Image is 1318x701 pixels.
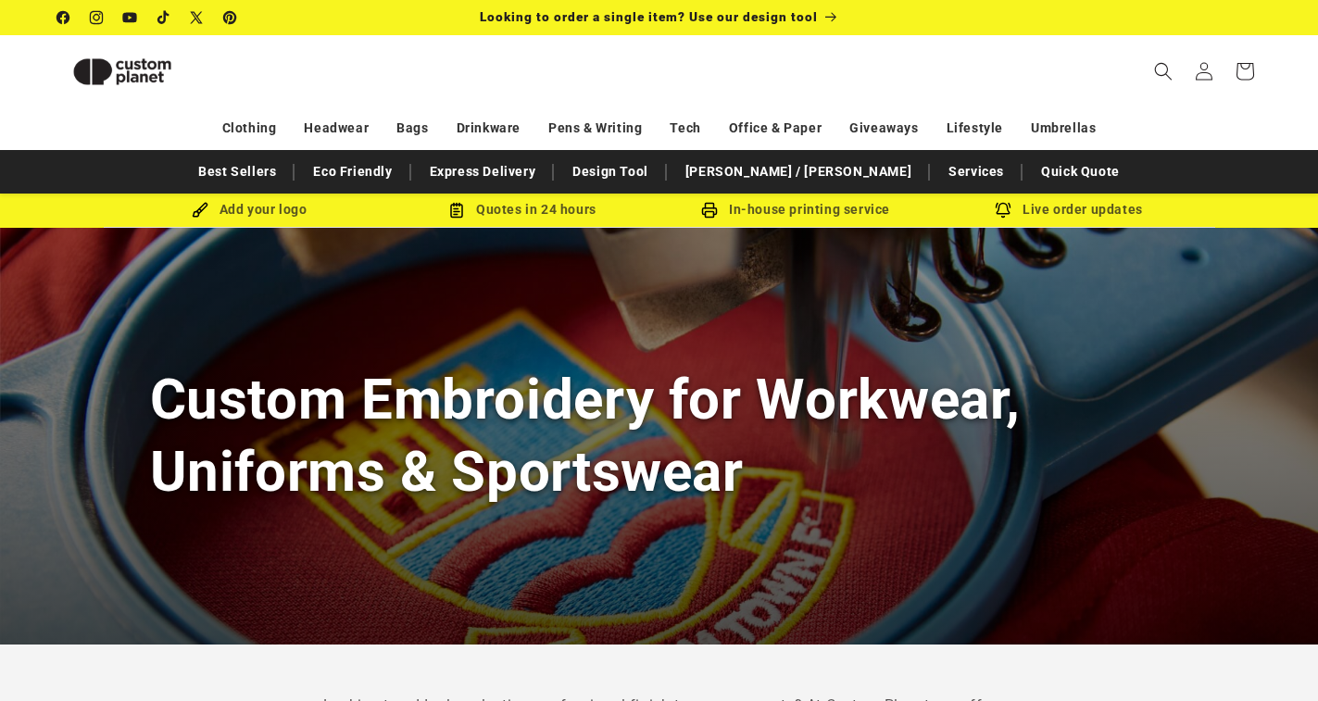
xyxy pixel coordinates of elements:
a: Drinkware [457,112,521,144]
span: Looking to order a single item? Use our design tool [480,9,818,24]
h1: Custom Embroidery for Workwear, Uniforms & Sportswear [150,364,1169,507]
div: Quotes in 24 hours [386,198,659,221]
a: Umbrellas [1031,112,1096,144]
a: Quick Quote [1032,156,1129,188]
a: Office & Paper [729,112,822,144]
a: [PERSON_NAME] / [PERSON_NAME] [676,156,921,188]
div: Live order updates [933,198,1206,221]
img: Order updates [995,202,1011,219]
a: Design Tool [563,156,658,188]
a: Custom Planet [50,35,249,107]
img: Custom Planet [57,43,187,101]
a: Giveaways [849,112,918,144]
a: Headwear [304,112,369,144]
a: Pens & Writing [548,112,642,144]
img: In-house printing [701,202,718,219]
a: Eco Friendly [304,156,401,188]
img: Brush Icon [192,202,208,219]
a: Best Sellers [189,156,285,188]
img: Order Updates Icon [448,202,465,219]
div: Add your logo [113,198,386,221]
a: Express Delivery [421,156,546,188]
div: In-house printing service [659,198,933,221]
a: Tech [670,112,700,144]
a: Bags [396,112,428,144]
a: Clothing [222,112,277,144]
a: Lifestyle [947,112,1003,144]
summary: Search [1143,51,1184,92]
a: Services [939,156,1013,188]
